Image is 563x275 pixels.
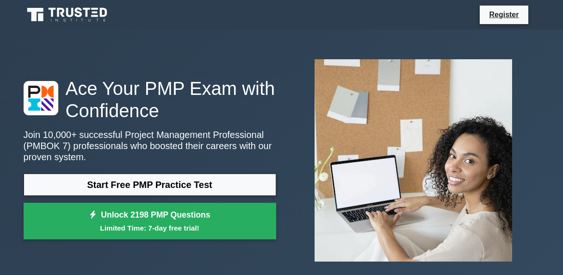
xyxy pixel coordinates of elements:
h1: Ace Your PMP Exam with Confidence [24,77,276,122]
a: Register [483,9,524,20]
a: Unlock 2198 PMP QuestionsLimited Time: 7-day free trial! [24,203,276,240]
p: Join 10,000+ successful Project Management Professional (PMBOK 7) professionals who boosted their... [24,129,276,162]
a: Start Free PMP Practice Test [24,174,276,196]
small: Limited Time: 7-day free trial! [35,223,265,233]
